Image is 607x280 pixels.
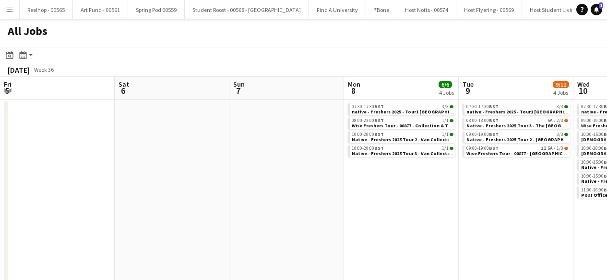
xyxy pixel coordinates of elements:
span: 5 [2,85,12,96]
span: Mon [348,80,360,89]
a: 09:00-19:00BST3/3Native - Freshers 2025 Tour 2 - [GEOGRAPHIC_DATA][PERSON_NAME] [466,131,568,142]
div: 07:30-17:30BST3/3native - Freshers 2025 - Tour1 [GEOGRAPHIC_DATA] [348,103,455,117]
span: 3/3 [557,104,563,109]
span: BST [374,145,384,151]
button: Find A University [309,0,366,19]
span: 2/3 [564,119,568,122]
button: Art Fund - 00561 [73,0,128,19]
div: 09:00-19:00BST1I5A•1/3Wise Freshers Tour - 00877 - [GEOGRAPHIC_DATA][PERSON_NAME] [463,145,570,159]
span: 08:00-23:00 [352,118,384,123]
a: 07:30-17:30BST3/3native - Freshers 2025 - Tour1 [GEOGRAPHIC_DATA] [352,103,453,114]
span: Tue [463,80,474,89]
span: 10 [576,85,590,96]
div: 08:00-18:00BST5A•2/3Native - Freshers 2025 Tour 3 - The [GEOGRAPHIC_DATA] [463,117,570,131]
button: Student Roost - 00568 - [GEOGRAPHIC_DATA] [185,0,309,19]
span: 9 [461,85,474,96]
span: BST [489,117,499,123]
span: BST [489,145,499,151]
div: • [466,146,568,151]
button: 7Bone [366,0,397,19]
span: Week 36 [32,66,56,73]
span: 1/1 [442,132,449,137]
span: 3/3 [564,133,568,136]
span: native - Freshers 2025 - Tour1 Glasgow Caledonian [352,109,468,115]
a: 08:00-18:00BST5A•2/3Native - Freshers 2025 Tour 3 - The [GEOGRAPHIC_DATA] [466,117,568,128]
span: 10:00-20:00 [352,132,384,137]
span: 7 [232,85,245,96]
span: Native - Freshers 2025 Tour 3 - The University of West Scotland [466,123,594,129]
span: 1/3 [564,147,568,150]
div: 10:00-20:00BST1/1Native - Freshers 2025 Tour 2 - Van Collection & Travel Day [348,131,455,145]
button: Host Flyering - 00569 [456,0,522,19]
span: Sat [119,80,129,89]
span: 1/1 [450,119,453,122]
span: 3/3 [442,104,449,109]
span: Native - Freshers 2025 Tour 2 - Van Collection & Travel Day [352,136,485,143]
span: Wise Freshers Tour - 00877 - Collection & Travel Day [352,123,469,129]
span: 8 [346,85,360,96]
span: BST [374,103,384,110]
a: 10:00-20:00BST1/1Native - Freshers 2025 Tour 3 - Van Collection & Travel Day [352,145,453,156]
button: Host Student Living 00547 [522,0,601,19]
span: 1/1 [450,133,453,136]
span: 09:00-19:00 [466,146,499,151]
span: 1/1 [442,146,449,151]
span: 6 [117,85,129,96]
a: 08:00-23:00BST1/1Wise Freshers Tour - 00877 - Collection & Travel Day [352,117,453,128]
span: Fri [4,80,12,89]
span: 1/3 [557,146,563,151]
span: 07:30-17:30 [352,104,384,109]
span: native - Freshers 2025 - Tour1 Glasgow Caledonian [466,109,583,115]
div: • [466,118,568,123]
span: 07:30-17:30 [466,104,499,109]
span: 5A [547,118,553,123]
span: 1 [599,2,603,9]
span: BST [489,103,499,110]
span: 5A [547,146,553,151]
div: 10:00-20:00BST1/1Native - Freshers 2025 Tour 3 - Van Collection & Travel Day [348,145,455,159]
span: 09:00-19:00 [466,132,499,137]
button: Spring Pod 00559 [128,0,185,19]
span: BST [374,117,384,123]
span: Wed [577,80,590,89]
span: 1/1 [450,147,453,150]
span: 08:00-18:00 [466,118,499,123]
span: 2/3 [557,118,563,123]
a: 10:00-20:00BST1/1Native - Freshers 2025 Tour 2 - Van Collection & Travel Day [352,131,453,142]
span: BST [489,131,499,137]
div: 08:00-23:00BST1/1Wise Freshers Tour - 00877 - Collection & Travel Day [348,117,455,131]
button: Host Notts - 00574 [397,0,456,19]
a: 07:30-17:30BST3/3native - Freshers 2025 - Tour1 [GEOGRAPHIC_DATA] [466,103,568,114]
span: 3/3 [564,105,568,108]
span: 3/3 [557,132,563,137]
a: 09:00-19:00BST1I5A•1/3Wise Freshers Tour - 00877 - [GEOGRAPHIC_DATA][PERSON_NAME] [466,145,568,156]
span: 9/12 [553,81,569,88]
span: Sun [233,80,245,89]
span: 1I [541,146,547,151]
span: Native - Freshers 2025 Tour 3 - Van Collection & Travel Day [352,150,485,157]
span: BST [374,131,384,137]
span: 3/3 [450,105,453,108]
div: 4 Jobs [553,89,569,96]
span: 1/1 [442,118,449,123]
div: 09:00-19:00BST3/3Native - Freshers 2025 Tour 2 - [GEOGRAPHIC_DATA][PERSON_NAME] [463,131,570,145]
div: [DATE] [8,65,30,75]
span: 10:00-20:00 [352,146,384,151]
button: Reelhop - 00565 [20,0,73,19]
div: 07:30-17:30BST3/3native - Freshers 2025 - Tour1 [GEOGRAPHIC_DATA] [463,103,570,117]
div: 4 Jobs [439,89,454,96]
a: 1 [591,4,602,15]
span: 6/6 [439,81,452,88]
